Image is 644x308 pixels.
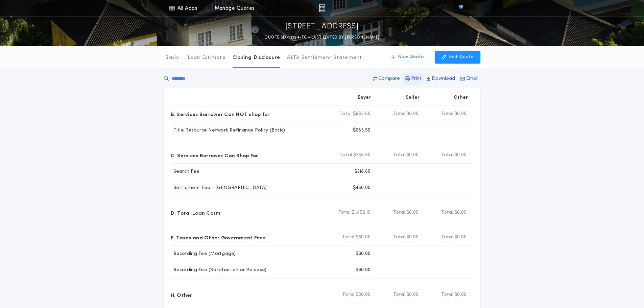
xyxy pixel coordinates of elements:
p: D. Total Loan Costs [171,207,221,218]
span: $30.00 [356,291,371,298]
p: [STREET_ADDRESS] [285,21,359,32]
span: $0.00 [454,234,467,241]
button: New Quote [384,51,431,64]
b: Total: [393,209,407,216]
b: Total: [339,111,353,117]
p: Edit Quote [449,54,474,61]
b: Total: [338,209,352,216]
b: Total: [340,152,353,159]
button: Download [425,73,457,85]
p: Print [411,75,422,82]
span: $0.00 [406,111,419,117]
span: $0.00 [406,234,419,241]
p: $450.00 [353,185,371,191]
span: $0.00 [406,209,419,216]
p: Buyer [358,94,371,101]
span: $0.00 [406,291,419,298]
p: Loan Estimate [188,54,226,61]
span: $683.50 [353,111,371,117]
p: Settlement Fee - [GEOGRAPHIC_DATA] [171,185,267,191]
span: $0.00 [454,152,467,159]
b: Total: [441,111,455,117]
button: Print [403,73,424,85]
p: $318.60 [354,168,371,175]
p: Closing Disclosure [233,54,281,61]
b: Total: [393,152,407,159]
p: Compare [378,75,400,82]
b: Total: [342,291,356,298]
span: $0.00 [454,111,467,117]
b: Total: [393,291,407,298]
span: $0.00 [454,209,467,216]
b: Total: [441,152,455,159]
b: Total: [393,234,407,241]
p: B. Services Borrower Can NOT shop for [171,109,270,119]
p: New Quote [398,54,424,61]
button: Edit Quote [435,51,480,64]
p: Recording Fee (Satisfaction or Release) [171,267,267,274]
p: Email [466,75,478,82]
span: $60.00 [356,234,371,241]
b: Total: [441,209,455,216]
b: Total: [441,291,455,298]
button: Compare [371,73,402,85]
span: $768.60 [353,152,371,159]
p: Basic [165,54,179,61]
p: QUOTE SD-13324-TC - LAST EDITED BY [PERSON_NAME] [264,34,379,41]
button: Email [458,73,480,85]
span: $1,452.10 [352,209,371,216]
p: Search Fee [171,168,200,175]
p: Recording Fee (Mortgage) [171,251,236,257]
p: C. Services Borrower Can Shop For [171,150,258,161]
img: vs-icon [447,5,475,11]
p: $30.00 [356,267,371,274]
p: $683.50 [353,127,371,134]
p: $30.00 [356,251,371,257]
span: $0.00 [406,152,419,159]
span: $0.00 [454,291,467,298]
b: Total: [393,111,407,117]
p: Download [432,75,455,82]
img: img [319,4,325,12]
b: Total: [342,234,356,241]
b: Total: [441,234,455,241]
p: Other [454,94,468,101]
p: ALTA Settlement Statement [287,54,362,61]
p: E. Taxes and Other Government Fees [171,232,265,243]
p: H. Other [171,289,192,300]
p: Seller [406,94,420,101]
p: Title Resource Network Refinance Policy (Basic) [171,127,285,134]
